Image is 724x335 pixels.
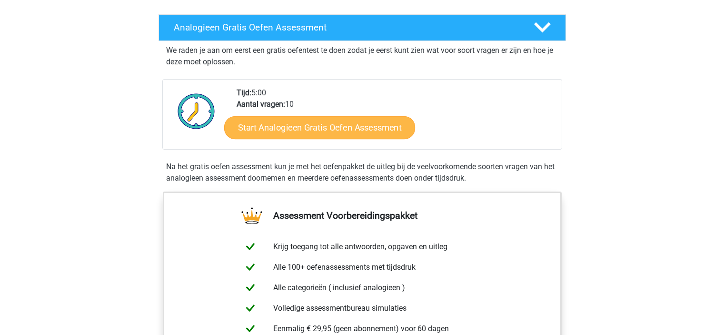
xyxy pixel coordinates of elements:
b: Tijd: [237,88,251,97]
a: Start Analogieen Gratis Oefen Assessment [224,116,415,139]
h4: Analogieen Gratis Oefen Assessment [174,22,518,33]
p: We raden je aan om eerst een gratis oefentest te doen zodat je eerst kunt zien wat voor soort vra... [166,45,558,68]
img: Klok [172,87,220,135]
b: Aantal vragen: [237,100,285,109]
a: Analogieen Gratis Oefen Assessment [155,14,570,41]
div: 5:00 10 [229,87,561,149]
div: Na het gratis oefen assessment kun je met het oefenpakket de uitleg bij de veelvoorkomende soorte... [162,161,562,184]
